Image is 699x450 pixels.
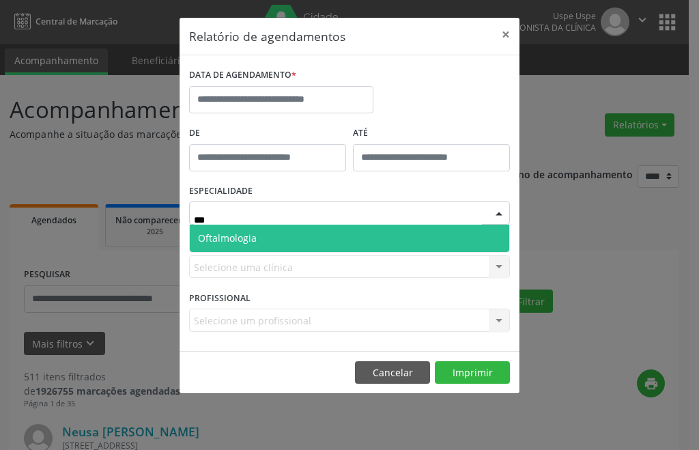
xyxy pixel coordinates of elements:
[189,181,253,202] label: ESPECIALIDADE
[189,27,345,45] h5: Relatório de agendamentos
[435,361,510,384] button: Imprimir
[189,123,346,144] label: De
[198,231,257,244] span: Oftalmologia
[189,287,251,309] label: PROFISSIONAL
[355,361,430,384] button: Cancelar
[353,123,510,144] label: ATÉ
[189,65,296,86] label: DATA DE AGENDAMENTO
[492,18,519,51] button: Close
